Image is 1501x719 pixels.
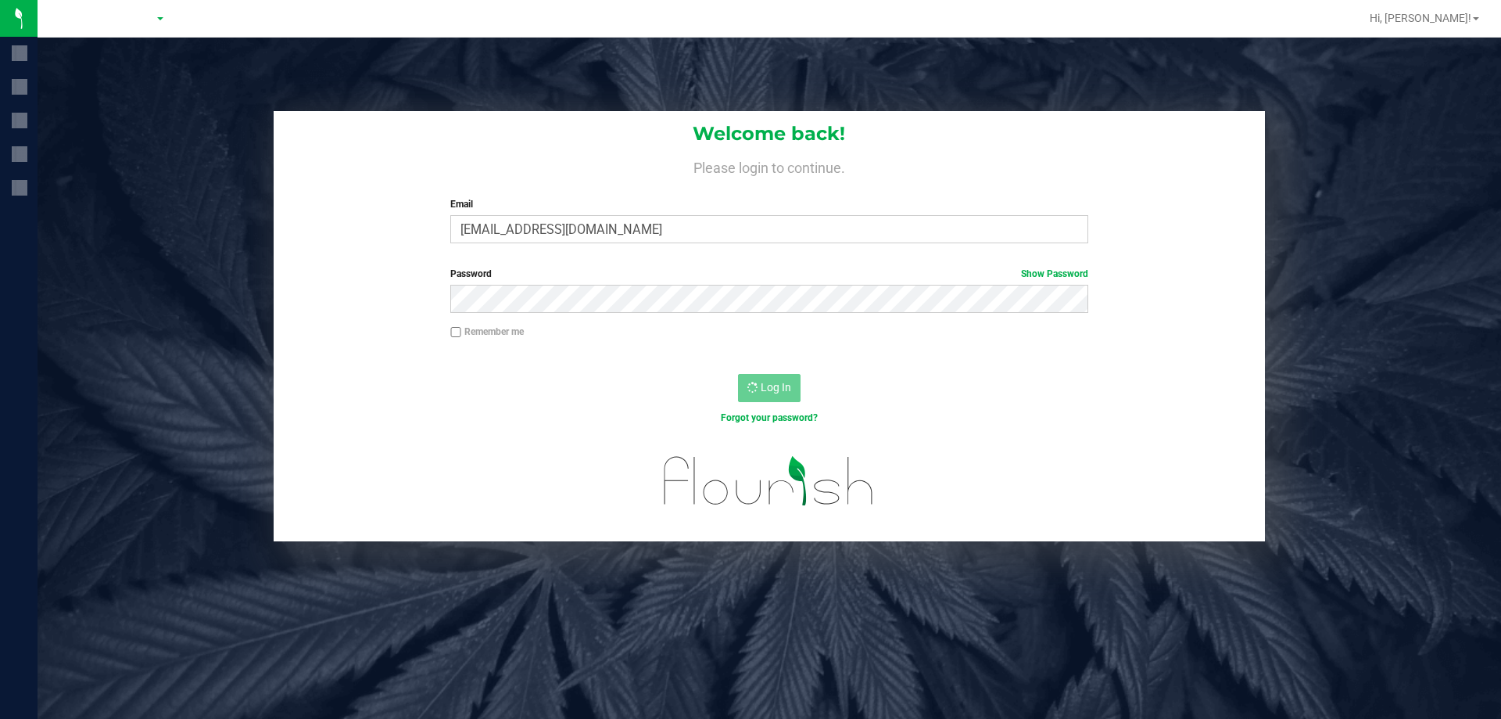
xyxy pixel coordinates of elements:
[274,124,1265,144] h1: Welcome back!
[738,374,801,402] button: Log In
[1370,12,1471,24] span: Hi, [PERSON_NAME]!
[1021,268,1088,279] a: Show Password
[721,412,818,423] a: Forgot your password?
[450,268,492,279] span: Password
[645,441,893,521] img: flourish_logo.svg
[450,197,1087,211] label: Email
[450,327,461,338] input: Remember me
[274,156,1265,175] h4: Please login to continue.
[761,381,791,394] span: Log In
[450,325,524,339] label: Remember me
